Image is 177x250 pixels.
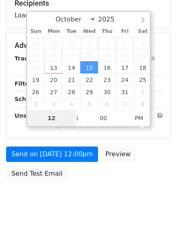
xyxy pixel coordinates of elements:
span: October 30, 2025 [98,86,116,98]
span: October 18, 2025 [134,61,151,73]
span: Thu [98,29,116,34]
span: October 20, 2025 [45,73,62,86]
span: October 9, 2025 [98,49,116,61]
span: Wed [80,29,98,34]
span: October 13, 2025 [45,61,62,73]
span: October 4, 2025 [134,37,151,49]
span: Sun [27,29,45,34]
input: Minute [79,110,128,126]
span: Fri [116,29,134,34]
span: October 2, 2025 [98,37,116,49]
span: October 21, 2025 [62,73,80,86]
span: October 19, 2025 [27,73,45,86]
span: September 28, 2025 [27,37,45,49]
span: October 27, 2025 [45,86,62,98]
a: Copy unsubscribe link [55,122,128,129]
span: October 17, 2025 [116,61,134,73]
span: September 29, 2025 [45,37,62,49]
span: November 2, 2025 [27,98,45,110]
span: October 1, 2025 [80,37,98,49]
span: October 7, 2025 [62,49,80,61]
input: Hour [27,110,77,126]
span: Mon [45,29,62,34]
span: October 24, 2025 [116,73,134,86]
span: October 5, 2025 [27,49,45,61]
span: October 10, 2025 [116,49,134,61]
span: October 11, 2025 [134,49,151,61]
a: Preview [100,147,136,162]
span: November 5, 2025 [80,98,98,110]
span: October 31, 2025 [116,86,134,98]
input: Year [96,15,125,23]
span: October 3, 2025 [116,37,134,49]
span: October 15, 2025 [80,61,98,73]
span: October 25, 2025 [134,73,151,86]
span: October 12, 2025 [27,61,45,73]
span: November 1, 2025 [134,86,151,98]
strong: Unsubscribe [15,112,54,119]
strong: Filters [15,80,35,87]
span: November 6, 2025 [98,98,116,110]
span: October 8, 2025 [80,49,98,61]
span: October 22, 2025 [80,73,98,86]
span: October 16, 2025 [98,61,116,73]
span: October 26, 2025 [27,86,45,98]
span: October 14, 2025 [62,61,80,73]
span: November 7, 2025 [116,98,134,110]
span: November 8, 2025 [134,98,151,110]
strong: Schedule [15,96,44,102]
span: October 23, 2025 [98,73,116,86]
span: Click to toggle [128,110,150,126]
span: October 29, 2025 [80,86,98,98]
span: : [76,110,79,126]
span: Tue [62,29,80,34]
strong: Tracking [15,55,42,62]
span: November 4, 2025 [62,98,80,110]
a: Send Test Email [6,166,68,181]
span: October 28, 2025 [62,86,80,98]
span: November 3, 2025 [45,98,62,110]
span: October 6, 2025 [45,49,62,61]
span: Sat [134,29,151,34]
h5: Advanced [15,41,162,50]
iframe: Chat Widget [136,211,177,250]
span: September 30, 2025 [62,37,80,49]
a: Send on [DATE] 12:00pm [6,147,98,162]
